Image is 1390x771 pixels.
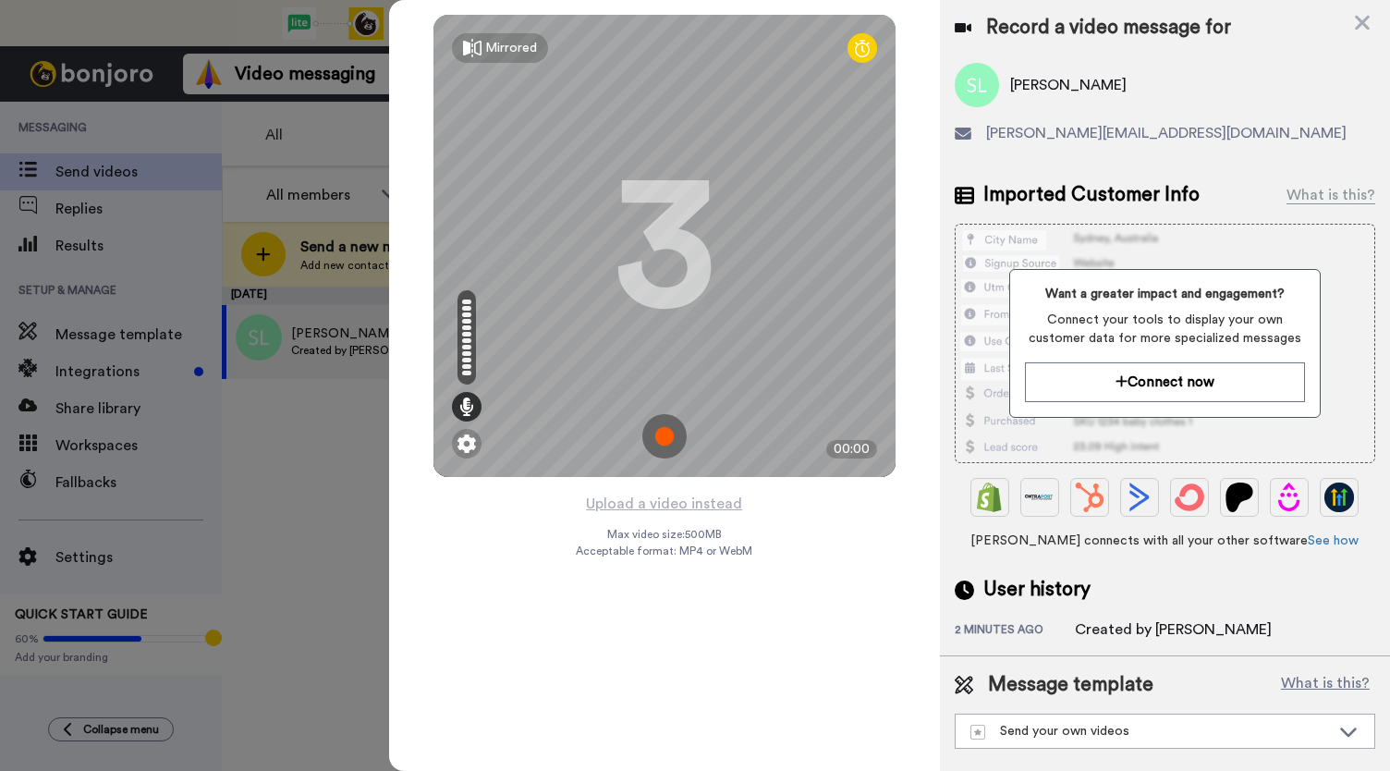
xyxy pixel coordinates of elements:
span: User history [983,576,1091,604]
img: Ontraport [1025,483,1055,512]
img: ic_record_start.svg [642,414,687,459]
img: Shopify [975,483,1005,512]
span: [PERSON_NAME] connects with all your other software [955,532,1375,550]
span: Imported Customer Info [983,181,1200,209]
span: Connect your tools to display your own customer data for more specialized messages [1025,311,1305,348]
span: Max video size: 500 MB [607,527,722,542]
button: Upload a video instead [580,492,748,516]
div: What is this? [1286,184,1375,206]
div: Send your own videos [970,722,1330,740]
div: Created by [PERSON_NAME] [1075,618,1272,641]
div: 00:00 [826,440,877,459]
a: See how [1308,534,1359,547]
img: ConvertKit [1175,483,1204,512]
span: Message template [988,671,1153,699]
img: demo-template.svg [970,725,985,740]
div: 3 [614,177,715,315]
img: Patreon [1225,483,1254,512]
button: What is this? [1275,671,1375,699]
img: Hubspot [1075,483,1104,512]
img: ActiveCampaign [1125,483,1154,512]
span: Acceptable format: MP4 or WebM [576,544,752,558]
button: Connect now [1025,362,1305,402]
img: GoHighLevel [1324,483,1354,512]
img: ic_gear.svg [457,434,476,453]
span: Want a greater impact and engagement? [1025,285,1305,303]
div: 2 minutes ago [955,622,1075,641]
img: Drip [1274,483,1304,512]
